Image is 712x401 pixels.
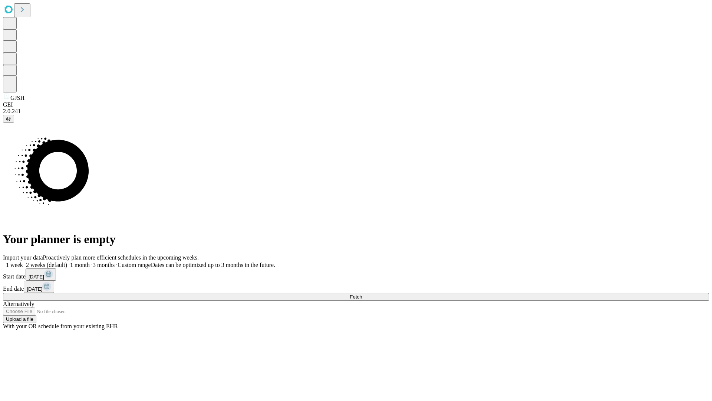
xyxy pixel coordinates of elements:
span: Proactively plan more efficient schedules in the upcoming weeks. [43,254,199,261]
button: Fetch [3,293,709,301]
span: GJSH [10,95,24,101]
span: Fetch [350,294,362,300]
span: 1 month [70,262,90,268]
button: Upload a file [3,315,36,323]
span: With your OR schedule from your existing EHR [3,323,118,329]
span: 3 months [93,262,115,268]
button: [DATE] [26,268,56,281]
span: @ [6,116,11,121]
span: 2 weeks (default) [26,262,67,268]
div: 2.0.241 [3,108,709,115]
h1: Your planner is empty [3,232,709,246]
span: 1 week [6,262,23,268]
span: [DATE] [27,286,42,292]
span: [DATE] [29,274,44,280]
div: GEI [3,101,709,108]
span: Import your data [3,254,43,261]
span: Custom range [118,262,151,268]
span: Alternatively [3,301,34,307]
button: [DATE] [24,281,54,293]
span: Dates can be optimized up to 3 months in the future. [151,262,275,268]
div: End date [3,281,709,293]
button: @ [3,115,14,123]
div: Start date [3,268,709,281]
